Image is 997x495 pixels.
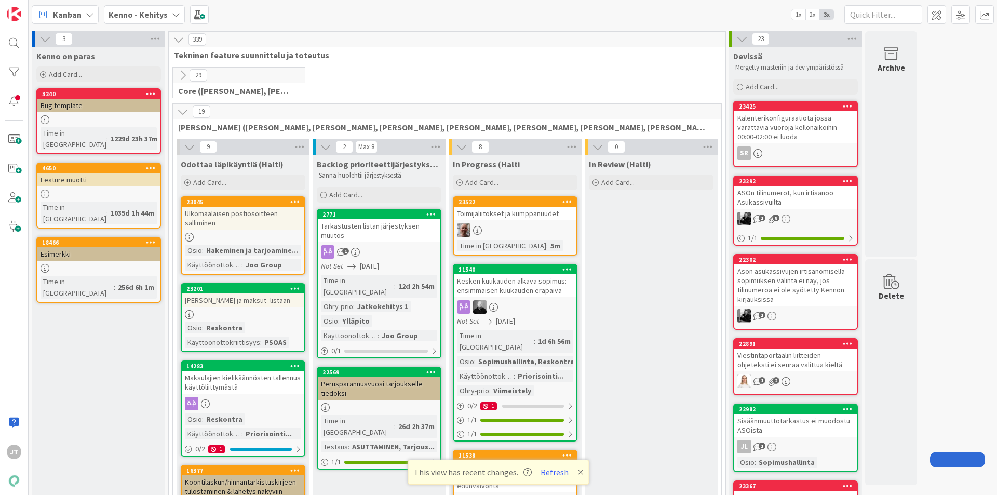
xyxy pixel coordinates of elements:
div: 16377 [186,467,304,474]
div: 1 [480,402,497,410]
div: 11540 [459,266,576,273]
div: JL [737,440,751,453]
span: : [534,336,535,347]
div: [PERSON_NAME] ja maksut -listaan [182,293,304,307]
span: 3x [819,9,833,20]
div: 23201 [186,285,304,292]
span: : [514,370,515,382]
div: Sisäänmuuttotarkastus ei muodostu ASOista [734,414,857,437]
span: [DATE] [496,316,515,327]
img: VH [457,223,470,237]
span: 2 [335,141,353,153]
span: : [546,240,548,251]
span: Devissä [733,51,762,61]
div: Time in [GEOGRAPHIC_DATA] [41,202,106,224]
div: 22302Ason asukassivujen irtisanomisella sopimuksen valinta ei näy, jos tilinumeroa ei ole syötett... [734,255,857,306]
a: 23201[PERSON_NAME] ja maksut -listaanOsio:ReskontraKäyttöönottokriittisyys:PSOAS [181,283,305,352]
div: 5m [548,240,563,251]
div: 11540Kesken kuukauden alkava sopimus: ensimmäisen kuukauden eräpäivä [454,265,576,297]
p: Mergetty masteriin ja dev ympäristössä [735,63,856,72]
div: 2771 [318,210,440,219]
span: 1 [759,215,765,221]
div: Priorisointi... [243,428,294,439]
p: Sanna huolehtii järjestyksestä [319,171,439,180]
a: 22569Perusparannusvuosi tarjoukselle tiedoksiTime in [GEOGRAPHIC_DATA]:26d 2h 37mTestaus:ASUTTAMI... [317,367,441,470]
a: 22982Sisäänmuuttotarkastus ei muodostu ASOistaJLOsio:Sopimushallinta [733,404,858,472]
span: Halti (Sebastian, VilleH, Riikka, Antti, MikkoV, PetriH, PetriM) [178,122,708,132]
span: : [202,245,204,256]
div: Sopimushallinta [756,457,817,468]
span: 0 / 1 [331,345,341,356]
span: 1 [342,248,349,255]
div: 18466 [37,238,160,247]
span: 8 [773,215,779,221]
div: 3240 [42,90,160,98]
span: This view has recent changes. [414,466,532,478]
span: : [202,322,204,333]
span: : [260,337,262,348]
div: 2771 [322,211,440,218]
div: 12d 2h 54m [396,280,437,292]
span: : [353,301,355,312]
div: Toimijaliitokset ja kumppanuudet [454,207,576,220]
div: 23201[PERSON_NAME] ja maksut -listaan [182,284,304,307]
span: In Progress (Halti [453,159,520,169]
span: 8 [471,141,489,153]
i: Not Set [457,316,479,326]
span: Odottaa läpikäyntiä (Halti) [181,159,284,169]
span: 23 [752,33,770,45]
div: 23292 [739,178,857,185]
div: Ulkomaalaisen postiosoitteen salliminen [182,207,304,230]
div: 23425Kalenterikonfiguraatiota jossa varattavia vuoroja kellonaikoihin 00:00-02:00 ei luoda [734,102,857,143]
span: : [241,428,243,439]
div: 11540 [454,265,576,274]
img: KM [737,212,751,225]
span: 1 [759,443,765,449]
div: 16377 [182,466,304,475]
div: 23045 [186,198,304,206]
div: Joo Group [243,259,285,271]
span: 29 [190,69,207,82]
span: 0 / 2 [467,400,477,411]
div: KM [734,309,857,323]
span: 339 [188,33,206,46]
div: JT [7,445,21,459]
div: 256d 6h 1m [115,282,157,293]
div: Käyttöönottokriittisyys [185,259,241,271]
div: 23045 [182,197,304,207]
span: : [489,385,491,396]
span: 1 / 1 [331,457,341,467]
div: 2771Tarkastusten listan järjestyksen muutos [318,210,440,242]
span: 1 [759,377,765,384]
div: Käyttöönottokriittisyys [185,337,260,348]
span: Add Card... [329,190,362,199]
span: : [394,421,396,432]
span: : [114,282,115,293]
a: 3240Bug templateTime in [GEOGRAPHIC_DATA]:1229d 23h 37m [36,88,161,154]
span: 1 [759,312,765,318]
div: Ohry-prio [457,385,489,396]
div: 23201 [182,284,304,293]
div: 11538 [459,452,576,459]
span: : [338,315,340,327]
div: Priorisointi... [515,370,567,382]
div: Käyttöönottokriittisyys [457,370,514,382]
div: Jatkokehitys 1 [355,301,411,312]
div: Max 8 [358,144,374,150]
span: Add Card... [601,178,635,187]
div: Reskontra [204,413,245,425]
a: 14283Maksulajien kielikäännösten tallennus käyttöliittymästäOsio:ReskontraKäyttöönottokriittisyys... [181,360,305,457]
span: 1x [791,9,805,20]
div: ASOn tilinumerot, kun irtisanoo Asukassivuilta [734,186,857,209]
div: Ason asukassivujen irtisanomisella sopimuksen valinta ei näy, jos tilinumeroa ei ole syötetty Ken... [734,264,857,306]
div: Osio [185,322,202,333]
span: : [106,133,108,144]
span: 2x [805,9,819,20]
div: Osio [737,457,755,468]
div: 14283 [186,363,304,370]
img: Visit kanbanzone.com [7,7,21,21]
span: 19 [193,105,210,118]
span: 0 / 2 [195,444,205,454]
div: Osio [185,413,202,425]
span: Core (Pasi, Jussi, JaakkoHä, Jyri, Leo, MikkoK, Väinö, MattiH) [178,86,292,96]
